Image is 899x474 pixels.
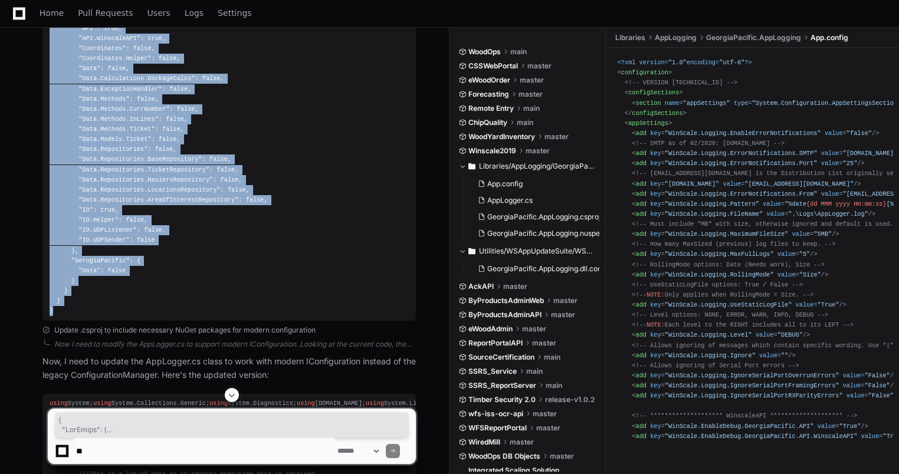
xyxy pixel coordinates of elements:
span: false [108,267,126,274]
span: key [650,180,661,187]
span: "IO.UDPSender" [78,236,129,243]
span: false [159,55,177,62]
span: < = = /> [632,271,828,278]
span: , [75,247,78,254]
span: value [723,180,741,187]
span: Libraries/AppLogging/GeorgiaPacific.AppLogging [479,162,597,171]
span: false [137,96,155,103]
span: "DEBUG" [777,331,803,338]
span: <?xml version= encoding= ?> [618,59,752,66]
span: add [635,200,646,208]
span: "Data.Repositories.TicketRepository" [78,166,209,173]
span: : [147,146,151,153]
span: "IO.Helper" [78,216,119,223]
button: App.config [473,176,599,192]
span: configSections [628,89,679,96]
span: , [235,166,238,173]
span: add [635,150,646,157]
span: { [137,257,140,264]
span: ChipQuality [468,118,507,127]
span: {dd MMM yyyy HH:mm:ss} [806,200,887,208]
span: value [766,210,785,218]
span: < = = [632,200,806,208]
span: "[DOMAIN_NAME]" [665,180,719,187]
span: master [532,338,556,348]
span: key [650,231,661,238]
span: CSSWebPortal [468,61,518,71]
span: } [71,277,75,284]
span: < = = /> [632,372,897,379]
span: , [188,85,191,93]
button: GeorgiaPacific.AppLogging.csproj [473,209,599,225]
span: "IO.UDPListener" [78,226,137,233]
span: , [144,216,147,223]
span: key [650,190,661,197]
span: WoodYardInventory [468,132,535,141]
span: "API.WinscaleAPI" [78,35,140,42]
span: , [184,116,188,123]
span: Utilities/WSAppUpdateSuite/WSAppUpdater/WSAppUpdater [479,246,597,256]
span: : [119,216,122,223]
span: key [650,200,661,208]
span: value [759,352,777,359]
span: main [526,367,543,376]
span: } [64,287,68,294]
span: </ > [625,110,687,117]
span: NOTE: [647,321,665,328]
span: true [104,25,119,32]
span: add [635,352,646,359]
span: : [202,156,206,163]
button: AppLogger.cs [473,192,599,209]
span: key [650,301,661,308]
span: "Data.Methods" [78,96,129,103]
span: , [155,96,159,103]
span: "Data" [78,65,100,72]
span: Logs [185,9,204,17]
span: AppLogging [655,33,697,42]
span: appSettings [628,120,668,127]
span: "WinScale.Logging.MaximumFileSize" [665,231,788,238]
span: { "LorEmips": { "Dolorsi": { "AmetcoNsectEturadipiscin": elits, "DoeiuSmodtemporinc": { "UTLA": "... [58,416,405,434]
span: : [130,96,133,103]
span: , [177,136,181,143]
span: "WinScale.Logging.FileName" [665,210,763,218]
span: add [635,271,646,278]
span: "false" [846,130,872,137]
span: "utf-8" [719,59,744,66]
span: App.config [811,33,848,42]
span: < = = /> [632,251,817,258]
span: "5" [799,251,810,258]
span: "25" [843,160,858,167]
span: add [635,372,646,379]
span: : [152,136,155,143]
button: Utilities/WSAppUpdateSuite/WSAppUpdater/WSAppUpdater [459,242,597,261]
span: add [635,251,646,258]
span: false [126,216,144,223]
span: false [133,45,152,52]
span: "WinScale.Logging.ErrorNotifications.Port" [665,160,818,167]
span: Update .csproj to include necessary NuGet packages for modern configuration [54,325,316,335]
span: < = = /> [632,382,897,389]
span: ".\Logs\AppLogger.log" [788,210,868,218]
span: SSRS_Service [468,367,517,376]
span: : [238,196,242,203]
span: GeorgiaPacific.AppLogging.nuspec [487,229,604,238]
span: master [527,61,552,71]
span: "5MB" [813,231,832,238]
span: App.config [487,179,523,189]
span: "Data.Repositories.BaseRepository" [78,156,202,163]
span: < = = /> [632,160,864,167]
span: "WinScale.Logging.RollingMode" [665,271,774,278]
span: <!-- RollingMode options: Date (Needs work), Size --> [632,261,825,268]
span: key [650,331,661,338]
span: "Data.Repositories" [78,146,147,153]
span: Users [147,9,170,17]
span: false [162,126,181,133]
span: "WinScale.Logging.Level" [665,331,752,338]
span: main [544,353,560,362]
span: : [130,257,133,264]
span: key [650,150,661,157]
span: false [177,106,195,113]
span: value [796,301,814,308]
span: : [140,35,144,42]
